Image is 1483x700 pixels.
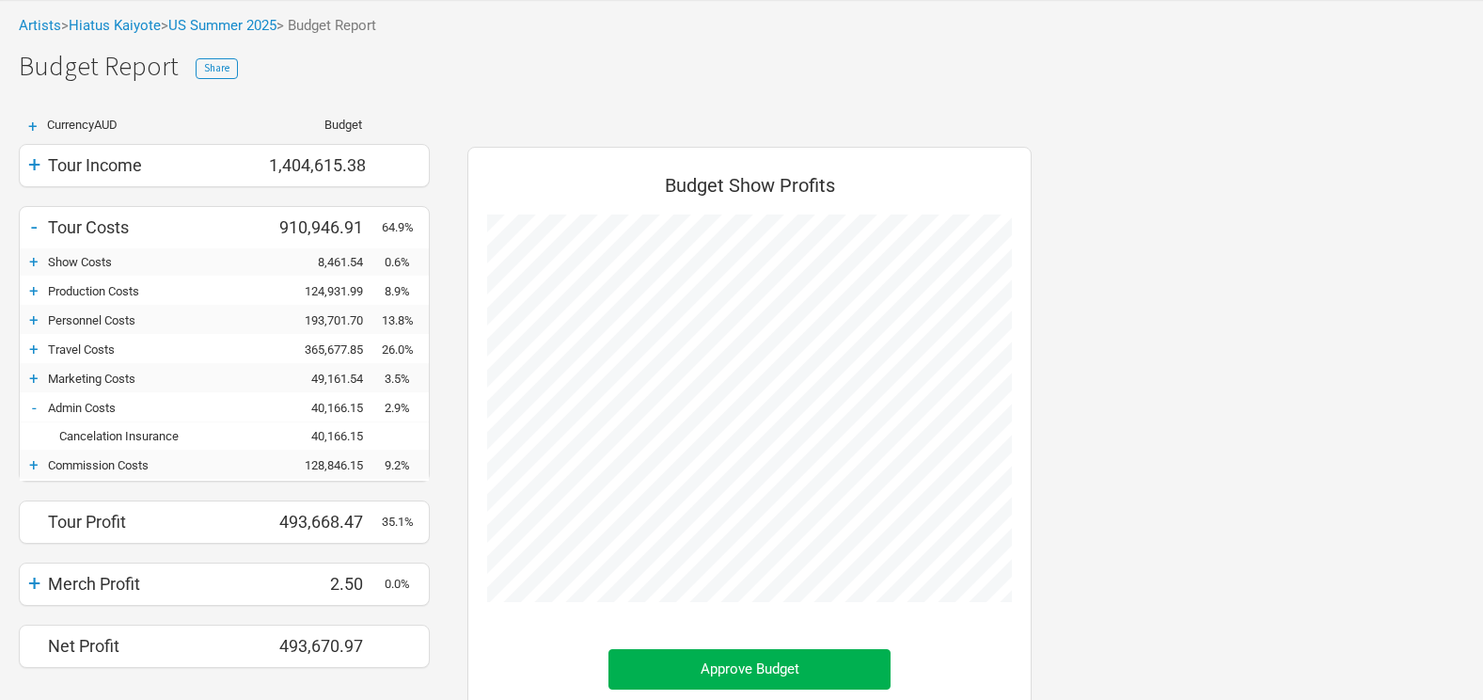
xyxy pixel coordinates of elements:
[608,649,891,690] button: Approve Budget
[48,636,269,656] div: Net Profit
[701,660,799,677] span: Approve Budget
[48,255,269,269] div: Show Costs
[19,17,61,34] a: Artists
[48,401,269,415] div: Admin Costs
[269,372,382,386] div: 49,161.54
[69,17,161,34] a: Hiatus Kaiyote
[382,255,429,269] div: 0.6%
[48,574,269,594] div: Merch Profit
[269,401,382,415] div: 40,166.15
[382,577,429,591] div: 0.0%
[48,372,269,386] div: Marketing Costs
[276,19,376,33] span: > Budget Report
[20,455,48,474] div: +
[382,342,429,357] div: 26.0%
[20,281,48,300] div: +
[161,19,276,33] span: >
[382,313,429,327] div: 13.8%
[269,342,382,357] div: 365,677.85
[269,458,382,472] div: 128,846.15
[382,515,429,529] div: 35.1%
[48,342,269,357] div: Travel Costs
[47,118,118,132] span: Currency AUD
[269,574,382,594] div: 2.50
[168,17,276,34] a: US Summer 2025
[20,214,48,240] div: -
[20,310,48,329] div: +
[19,52,1483,81] h1: Budget Report
[20,151,48,178] div: +
[382,284,429,298] div: 8.9%
[268,119,362,131] div: Budget
[61,19,161,33] span: >
[382,372,429,386] div: 3.5%
[48,155,269,175] div: Tour Income
[269,255,382,269] div: 8,461.54
[204,61,229,74] span: Share
[48,313,269,327] div: Personnel Costs
[48,429,269,443] div: Cancelation Insurance
[20,252,48,271] div: +
[269,217,382,237] div: 910,946.91
[20,369,48,388] div: +
[487,167,1012,215] div: Budget Show Profits
[382,220,429,234] div: 64.9%
[269,155,382,175] div: 1,404,615.38
[20,340,48,358] div: +
[269,512,382,532] div: 493,668.47
[269,313,382,327] div: 193,701.70
[19,119,47,135] div: +
[269,636,382,656] div: 493,670.97
[20,570,48,597] div: +
[48,217,269,237] div: Tour Costs
[269,284,382,298] div: 124,931.99
[382,401,429,415] div: 2.9%
[48,284,269,298] div: Production Costs
[382,458,429,472] div: 9.2%
[20,398,48,417] div: -
[196,58,238,79] button: Share
[48,458,269,472] div: Commission Costs
[48,512,269,532] div: Tour Profit
[269,429,382,443] div: 40,166.15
